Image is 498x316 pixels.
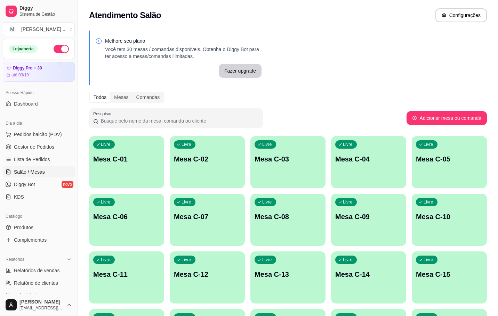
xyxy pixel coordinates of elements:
p: Mesa C-13 [255,269,321,279]
p: Mesa C-03 [255,154,321,164]
a: Dashboard [3,98,75,109]
button: Pedidos balcão (PDV) [3,129,75,140]
div: Dia a dia [3,118,75,129]
span: [PERSON_NAME] [19,299,64,305]
span: Relatórios de vendas [14,267,60,274]
button: LivreMesa C-01 [89,136,164,188]
p: Livre [262,257,272,263]
button: LivreMesa C-03 [250,136,326,188]
p: Mesa C-04 [335,154,402,164]
button: LivreMesa C-02 [170,136,245,188]
a: DiggySistema de Gestão [3,3,75,19]
article: Diggy Pro + 30 [13,66,42,71]
p: Livre [182,199,191,205]
span: Relatórios [6,257,24,262]
span: [EMAIL_ADDRESS][DOMAIN_NAME] [19,305,64,311]
p: Mesa C-07 [174,212,241,222]
span: Produtos [14,224,33,231]
h2: Atendimento Salão [89,10,161,21]
button: LivreMesa C-11 [89,251,164,303]
p: Livre [182,257,191,263]
div: Comandas [132,92,164,102]
p: Livre [101,142,111,147]
span: Pedidos balcão (PDV) [14,131,62,138]
span: Diggy Bot [14,181,35,188]
button: LivreMesa C-08 [250,194,326,246]
a: Lista de Pedidos [3,154,75,165]
p: Melhore seu plano [105,38,262,44]
p: Mesa C-09 [335,212,402,222]
p: Mesa C-10 [416,212,483,222]
div: Todos [90,92,110,102]
p: Mesa C-14 [335,269,402,279]
button: LivreMesa C-04 [331,136,406,188]
span: Sistema de Gestão [19,11,72,17]
button: Configurações [435,8,487,22]
p: Livre [424,257,433,263]
a: Gestor de Pedidos [3,141,75,152]
a: KDS [3,191,75,202]
span: Relatório de mesas [14,292,56,299]
p: Livre [343,142,353,147]
span: Lista de Pedidos [14,156,50,163]
span: M [9,26,16,33]
button: LivreMesa C-06 [89,194,164,246]
p: Mesa C-15 [416,269,483,279]
button: LivreMesa C-05 [412,136,487,188]
a: Diggy Pro + 30até 03/10 [3,62,75,82]
p: Livre [101,257,111,263]
div: Mesas [110,92,132,102]
div: [PERSON_NAME] ... [21,26,65,33]
a: Diggy Botnovo [3,179,75,190]
button: Select a team [3,22,75,36]
button: [PERSON_NAME][EMAIL_ADDRESS][DOMAIN_NAME] [3,297,75,313]
span: Relatório de clientes [14,280,58,286]
p: Mesa C-11 [93,269,160,279]
button: LivreMesa C-15 [412,251,487,303]
a: Complementos [3,234,75,246]
button: LivreMesa C-09 [331,194,406,246]
a: Relatório de clientes [3,277,75,289]
button: LivreMesa C-12 [170,251,245,303]
span: Salão / Mesas [14,168,45,175]
a: Relatórios de vendas [3,265,75,276]
a: Salão / Mesas [3,166,75,177]
article: até 03/10 [11,72,29,78]
p: Livre [262,199,272,205]
p: Mesa C-12 [174,269,241,279]
p: Você tem 30 mesas / comandas disponíveis. Obtenha o Diggy Bot para ter acesso a mesas/comandas il... [105,46,262,60]
button: Alterar Status [54,45,69,53]
p: Mesa C-02 [174,154,241,164]
p: Livre [424,199,433,205]
button: Adicionar mesa ou comanda [407,111,487,125]
span: KDS [14,193,24,200]
span: Gestor de Pedidos [14,143,54,150]
button: LivreMesa C-14 [331,251,406,303]
p: Mesa C-01 [93,154,160,164]
a: Relatório de mesas [3,290,75,301]
button: Fazer upgrade [219,64,262,78]
p: Livre [424,142,433,147]
button: LivreMesa C-13 [250,251,326,303]
input: Pesquisar [98,117,259,124]
label: Pesquisar [93,111,114,117]
a: Produtos [3,222,75,233]
span: Diggy [19,5,72,11]
span: Complementos [14,236,47,243]
button: LivreMesa C-07 [170,194,245,246]
div: Loja aberta [9,45,38,53]
p: Livre [182,142,191,147]
p: Livre [101,199,111,205]
p: Livre [343,199,353,205]
p: Mesa C-05 [416,154,483,164]
p: Livre [343,257,353,263]
p: Mesa C-08 [255,212,321,222]
button: LivreMesa C-10 [412,194,487,246]
div: Acesso Rápido [3,87,75,98]
div: Catálogo [3,211,75,222]
span: Dashboard [14,100,38,107]
p: Mesa C-06 [93,212,160,222]
p: Livre [262,142,272,147]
